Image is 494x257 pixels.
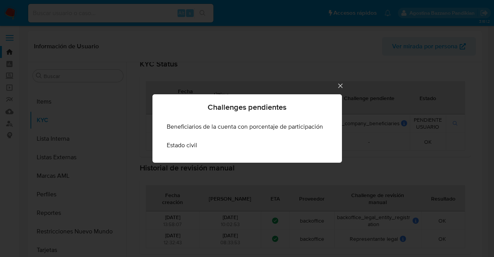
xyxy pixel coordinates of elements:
button: Cerrar [337,82,343,89]
span: Challenges pendientes [208,103,286,111]
ul: Challenges list [161,117,334,155]
div: Challenges pendientes [152,94,342,163]
span: Estado civil [167,141,197,149]
span: Beneficiarios de la cuenta con porcentaje de participación [167,123,323,131]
